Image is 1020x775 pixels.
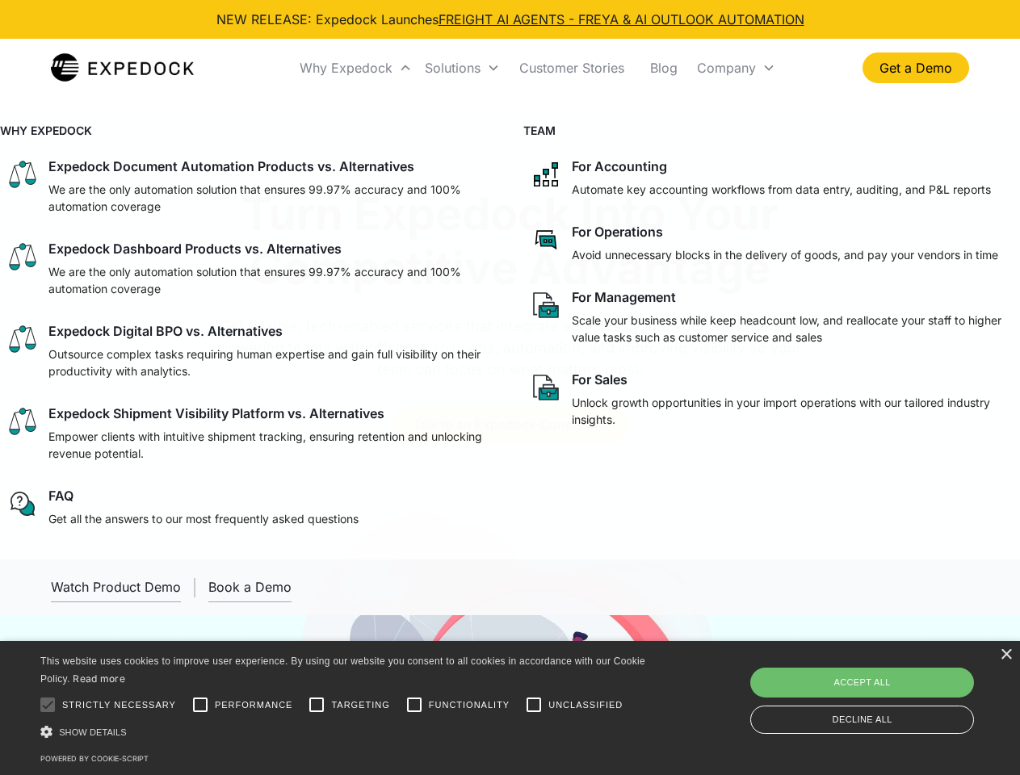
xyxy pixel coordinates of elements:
img: network like icon [530,158,562,191]
img: scale icon [6,241,39,273]
iframe: Chat Widget [751,601,1020,775]
div: Expedock Shipment Visibility Platform vs. Alternatives [48,405,384,421]
div: For Operations [572,224,663,240]
span: This website uses cookies to improve user experience. By using our website you consent to all coo... [40,656,645,685]
img: scale icon [6,323,39,355]
div: Why Expedock [300,60,392,76]
img: Expedock Logo [51,52,194,84]
span: Performance [215,698,293,712]
a: Get a Demo [863,52,969,83]
p: Avoid unnecessary blocks in the delivery of goods, and pay your vendors in time [572,246,998,263]
span: Show details [59,727,127,737]
p: Automate key accounting workflows from data entry, auditing, and P&L reports [572,181,991,198]
p: We are the only automation solution that ensures 99.97% accuracy and 100% automation coverage [48,263,491,297]
span: Unclassified [548,698,623,712]
div: Expedock Digital BPO vs. Alternatives [48,323,283,339]
div: Solutions [418,40,506,95]
a: Customer Stories [506,40,637,95]
img: scale icon [6,405,39,438]
span: Strictly necessary [62,698,176,712]
div: Why Expedock [293,40,418,95]
p: Empower clients with intuitive shipment tracking, ensuring retention and unlocking revenue potent... [48,428,491,462]
div: NEW RELEASE: Expedock Launches [216,10,804,29]
a: home [51,52,194,84]
img: regular chat bubble icon [6,488,39,520]
a: open lightbox [51,572,181,602]
img: paper and bag icon [530,289,562,321]
div: Solutions [425,60,481,76]
p: We are the only automation solution that ensures 99.97% accuracy and 100% automation coverage [48,181,491,215]
div: For Sales [572,371,628,387]
div: For Accounting [572,158,667,174]
img: paper and bag icon [530,371,562,404]
img: scale icon [6,158,39,191]
a: Blog [637,40,690,95]
div: Expedock Dashboard Products vs. Alternatives [48,241,342,257]
div: Book a Demo [208,579,292,595]
div: Show details [40,723,651,740]
p: Scale your business while keep headcount low, and reallocate your staff to higher value tasks suc... [572,312,1014,346]
a: Book a Demo [208,572,292,602]
p: Get all the answers to our most frequently asked questions [48,510,359,527]
a: Read more [73,672,125,685]
div: Watch Product Demo [51,579,181,595]
a: Powered by cookie-script [40,754,149,763]
span: Targeting [331,698,389,712]
span: Functionality [429,698,510,712]
a: FREIGHT AI AGENTS - FREYA & AI OUTLOOK AUTOMATION [439,11,804,27]
div: For Management [572,289,676,305]
p: Outsource complex tasks requiring human expertise and gain full visibility on their productivity ... [48,346,491,379]
div: Company [697,60,756,76]
div: Expedock Document Automation Products vs. Alternatives [48,158,414,174]
div: FAQ [48,488,73,504]
p: Unlock growth opportunities in your import operations with our tailored industry insights. [572,394,1014,428]
img: rectangular chat bubble icon [530,224,562,256]
div: Company [690,40,782,95]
